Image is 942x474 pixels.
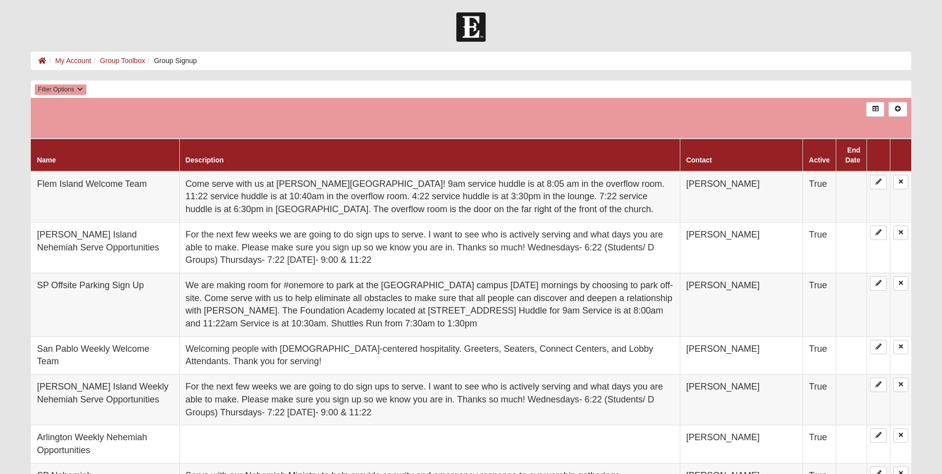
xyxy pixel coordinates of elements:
[31,222,179,273] td: [PERSON_NAME] Island Nehemiah Serve Opportunities
[456,12,486,42] img: Church of Eleven22 Logo
[870,175,887,189] a: Edit
[55,57,91,65] a: My Account
[35,84,86,95] button: Filter Options
[893,428,908,443] a: Delete
[100,57,145,65] a: Group Toolbox
[870,226,887,240] a: Edit
[803,425,836,463] td: True
[680,222,802,273] td: [PERSON_NAME]
[870,428,887,443] a: Edit
[893,340,908,354] a: Delete
[803,375,836,425] td: True
[31,273,179,336] td: SP Offsite Parking Sign Up
[680,375,802,425] td: [PERSON_NAME]
[893,378,908,392] a: Delete
[866,102,884,116] a: Export to Excel
[680,425,802,463] td: [PERSON_NAME]
[179,336,680,374] td: Welcoming people with [DEMOGRAPHIC_DATA]-centered hospitality. Greeters, Seaters, Connect Centers...
[836,139,867,171] th: End Date
[893,276,908,291] a: Delete
[803,336,836,374] td: True
[680,336,802,374] td: [PERSON_NAME]
[31,336,179,374] td: San Pablo Weekly Welcome Team
[888,102,907,116] a: Alt+N
[31,375,179,425] td: [PERSON_NAME] Island Weekly Nehemiah Serve Opportunities
[179,273,680,336] td: We are making room for #onemore to park at the [GEOGRAPHIC_DATA] campus [DATE] mornings by choosi...
[179,171,680,223] td: Come serve with us at [PERSON_NAME][GEOGRAPHIC_DATA]! 9am service huddle is at 8:05 am in the ove...
[680,139,802,171] th: Contact
[803,273,836,336] td: True
[680,171,802,223] td: [PERSON_NAME]
[803,222,836,273] td: True
[680,273,802,336] td: [PERSON_NAME]
[803,139,836,171] th: Active
[870,276,887,291] a: Edit
[803,171,836,223] td: True
[870,378,887,392] a: Edit
[179,375,680,425] td: For the next few weeks we are going to do sign ups to serve. I want to see who is actively servin...
[145,56,197,66] li: Group Signup
[179,222,680,273] td: For the next few weeks we are going to do sign ups to serve. I want to see who is actively servin...
[870,340,887,354] a: Edit
[893,226,908,240] a: Delete
[893,175,908,189] a: Delete
[186,156,224,164] a: Description
[31,425,179,463] td: Arlington Weekly Nehemiah Opportunities
[31,171,179,223] td: Flem Island Welcome Team
[37,156,56,164] a: Name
